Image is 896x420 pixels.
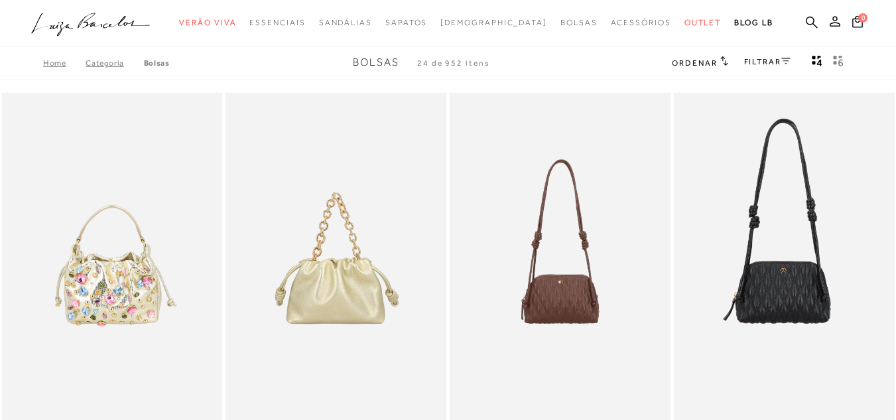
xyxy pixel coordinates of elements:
[385,11,427,35] a: noSubCategoriesText
[249,18,305,27] span: Essenciais
[440,18,547,27] span: [DEMOGRAPHIC_DATA]
[417,58,490,68] span: 24 de 952 itens
[440,11,547,35] a: noSubCategoriesText
[319,11,372,35] a: noSubCategoriesText
[848,15,867,33] button: 0
[611,11,671,35] a: noSubCategoriesText
[734,11,773,35] a: BLOG LB
[43,58,86,68] a: Home
[144,58,170,68] a: Bolsas
[829,54,848,72] button: gridText6Desc
[179,18,236,27] span: Verão Viva
[808,54,826,72] button: Mostrar 4 produtos por linha
[734,18,773,27] span: BLOG LB
[353,56,399,68] span: Bolsas
[86,58,143,68] a: Categoria
[560,18,598,27] span: Bolsas
[672,58,717,68] span: Ordenar
[858,13,867,23] span: 0
[179,11,236,35] a: noSubCategoriesText
[249,11,305,35] a: noSubCategoriesText
[684,18,722,27] span: Outlet
[385,18,427,27] span: Sapatos
[611,18,671,27] span: Acessórios
[560,11,598,35] a: noSubCategoriesText
[319,18,372,27] span: Sandálias
[744,57,791,66] a: FILTRAR
[684,11,722,35] a: noSubCategoriesText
